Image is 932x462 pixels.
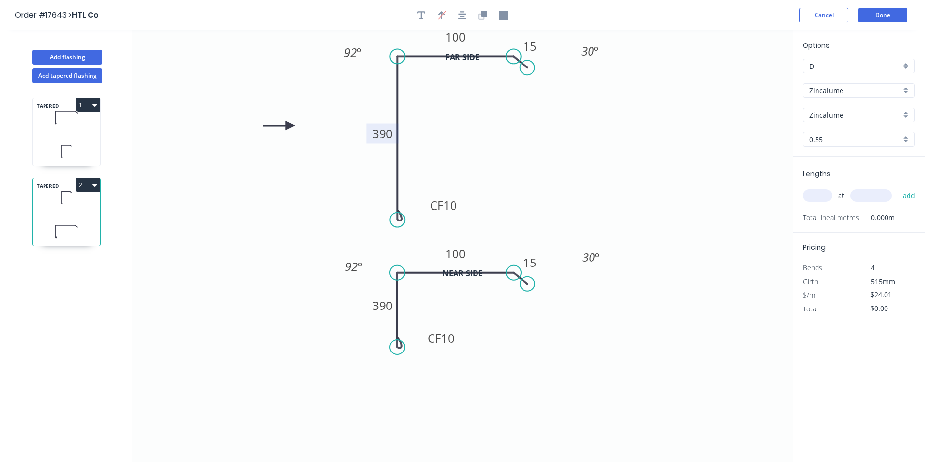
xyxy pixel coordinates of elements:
[345,258,358,274] tspan: 92
[809,110,901,120] input: Colour
[445,245,466,262] tspan: 100
[803,41,830,50] span: Options
[76,178,100,192] button: 2
[582,249,595,265] tspan: 30
[430,198,443,214] tspan: CF
[809,86,901,96] input: Material
[803,277,818,286] span: Girth
[799,8,848,22] button: Cancel
[344,44,357,61] tspan: 92
[358,258,362,274] tspan: º
[858,8,907,22] button: Done
[15,9,72,21] span: Order #17643 >
[581,43,594,59] tspan: 30
[871,277,895,286] span: 515mm
[32,50,102,65] button: Add flashing
[372,297,393,313] tspan: 390
[372,126,393,142] tspan: 390
[357,44,361,61] tspan: º
[809,134,901,145] input: Thickness
[443,198,457,214] tspan: 10
[523,38,537,54] tspan: 15
[803,263,822,272] span: Bends
[871,263,875,272] span: 4
[132,30,793,246] svg: 0
[523,254,537,270] tspan: 15
[72,9,99,21] span: HTL Co
[803,169,831,178] span: Lengths
[859,211,895,224] span: 0.000m
[803,304,818,313] span: Total
[428,330,441,346] tspan: CF
[76,98,100,112] button: 1
[803,211,859,224] span: Total lineal metres
[595,249,599,265] tspan: º
[594,43,598,59] tspan: º
[838,189,844,202] span: at
[809,61,901,71] input: Price level
[32,68,102,83] button: Add tapered flashing
[803,290,815,300] span: $/m
[445,29,466,45] tspan: 100
[441,330,455,346] tspan: 10
[803,242,826,252] span: Pricing
[898,187,921,204] button: add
